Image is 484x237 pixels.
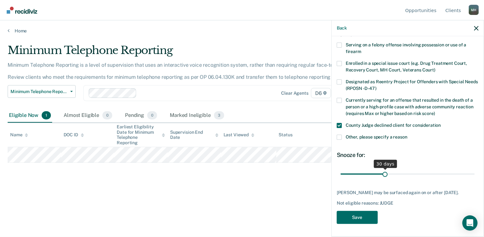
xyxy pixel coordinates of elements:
span: Currently serving for an offense that resulted in the death of a person or a high-profile case wi... [346,98,474,116]
div: Snooze for: [337,152,479,159]
div: Not eligible reasons: JUDGE [337,200,479,206]
div: Minimum Telephone Reporting [8,44,371,62]
p: Minimum Telephone Reporting is a level of supervision that uses an interactive voice recognition ... [8,62,368,80]
div: DOC ID [64,132,84,138]
div: Name [10,132,28,138]
span: Enrolled in a special issue court (e.g. Drug Treatment Court, Recovery Court, MH Court, Veterans ... [346,61,467,72]
button: Save [337,211,378,224]
span: Other, please specify a reason [346,134,407,139]
span: 1 [42,111,51,119]
a: Home [8,28,476,34]
button: Profile dropdown button [469,5,479,15]
span: Serving on a felony offense involving possession or use of a firearm [346,42,467,54]
div: Clear agents [281,91,308,96]
div: Status [279,132,293,138]
div: Open Intercom Messenger [462,215,478,231]
span: D6 [311,88,331,98]
div: [PERSON_NAME] may be surfaced again on or after [DATE]. [337,190,479,195]
span: Minimum Telephone Reporting [10,89,68,94]
span: 3 [214,111,224,119]
div: Pending [124,109,158,123]
div: Marked Ineligible [169,109,225,123]
button: Back [337,25,347,31]
div: 30 days [374,160,397,168]
div: M H [469,5,479,15]
span: 0 [147,111,157,119]
div: Earliest Eligibility Date for Minimum Telephone Reporting [117,124,165,146]
span: 0 [102,111,112,119]
div: Last Viewed [224,132,254,138]
div: Supervision End Date [170,130,218,140]
span: Designated as Reentry Project for Offenders with Special Needs (RPOSN - D-47) [346,79,478,91]
div: Almost Eligible [62,109,114,123]
img: Recidiviz [7,7,37,14]
span: County Judge declined client for consideration [346,123,441,128]
div: Eligible Now [8,109,52,123]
